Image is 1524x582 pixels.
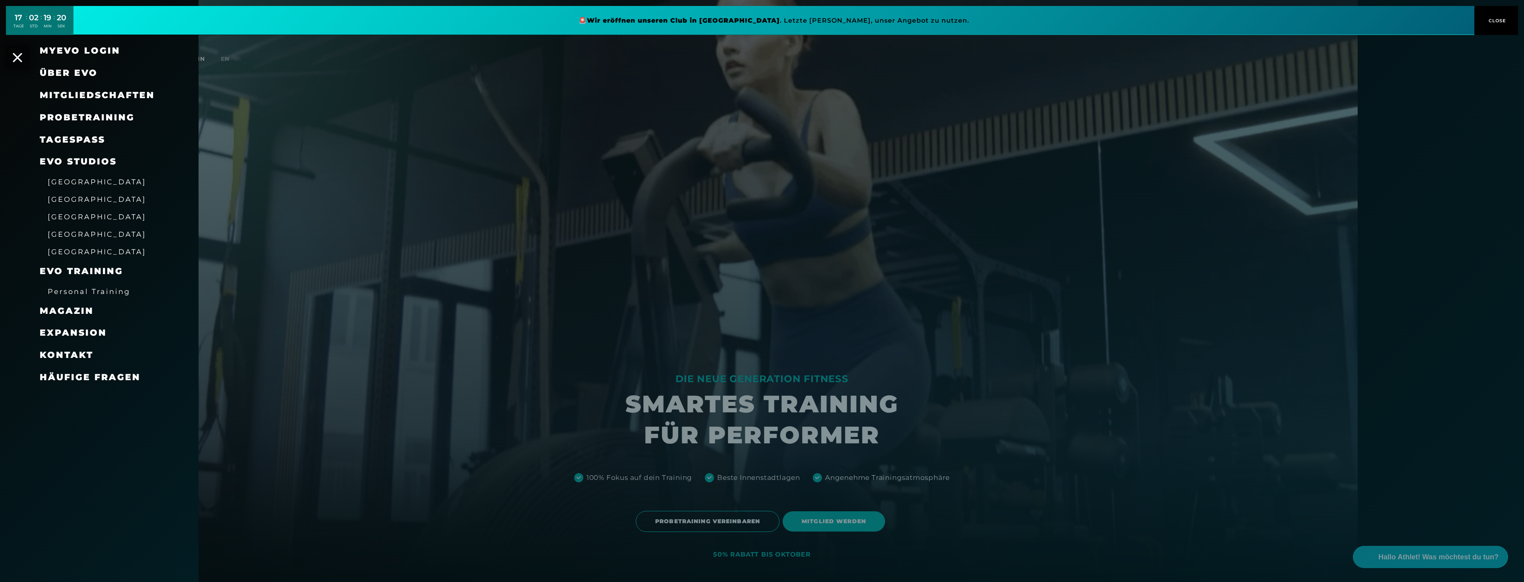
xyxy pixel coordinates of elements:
[57,23,66,29] div: SEK
[40,68,98,78] span: Über EVO
[40,45,120,56] a: MyEVO Login
[44,23,52,29] div: MIN
[54,13,55,34] div: :
[1487,17,1506,24] span: CLOSE
[26,13,27,34] div: :
[14,23,24,29] div: TAGE
[1474,6,1518,35] button: CLOSE
[14,12,24,23] div: 17
[29,23,39,29] div: STD
[57,12,66,23] div: 20
[41,13,42,34] div: :
[29,12,39,23] div: 02
[44,12,52,23] div: 19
